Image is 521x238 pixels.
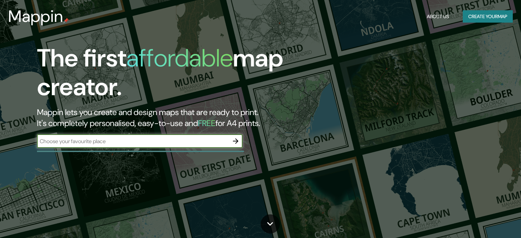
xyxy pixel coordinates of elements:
button: About Us [424,10,452,23]
h2: Mappin lets you create and design maps that are ready to print. It's completely personalised, eas... [37,107,298,129]
input: Choose your favourite place [37,137,229,145]
button: Create yourmap [463,10,513,23]
h5: FREE [198,118,215,128]
h3: Mappin [8,7,63,26]
h1: affordable [126,42,233,74]
h1: The first map creator. [37,44,298,107]
img: mappin-pin [63,18,69,23]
